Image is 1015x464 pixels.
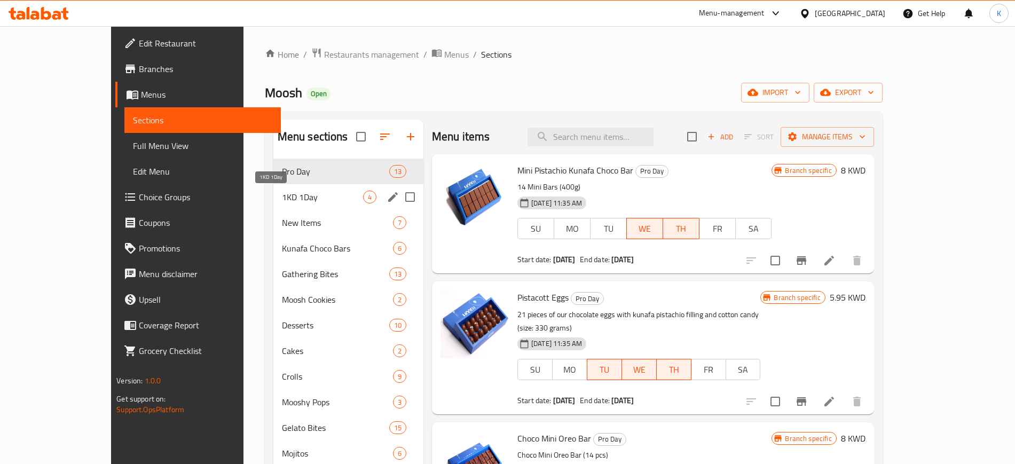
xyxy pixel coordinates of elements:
span: 6 [394,449,406,459]
span: SU [522,362,548,378]
span: Kunafa Choco Bars [282,242,393,255]
a: Choice Groups [115,184,280,210]
span: Menus [444,48,469,61]
div: [GEOGRAPHIC_DATA] [815,7,885,19]
span: Select to update [764,390,786,413]
button: TH [663,218,699,239]
input: search [528,128,654,146]
button: MO [554,218,591,239]
button: import [741,83,809,103]
span: Gelato Bites [282,421,389,434]
button: WE [622,359,657,380]
a: Full Menu View [124,133,280,159]
span: Pro Day [594,433,626,445]
span: End date: [580,394,610,407]
a: Edit menu item [823,395,836,408]
span: Gathering Bites [282,268,389,280]
button: SA [735,218,772,239]
span: export [822,86,874,99]
span: Choice Groups [139,191,272,203]
span: Coverage Report [139,319,272,332]
a: Coverage Report [115,312,280,338]
span: Add [706,131,735,143]
span: Get support on: [116,392,166,406]
b: [DATE] [611,394,634,407]
div: Mojitos [282,447,393,460]
a: Menus [115,82,280,107]
span: TH [661,362,687,378]
button: SA [726,359,761,380]
li: / [423,48,427,61]
span: Sort sections [372,124,398,150]
span: import [750,86,801,99]
span: Cakes [282,344,393,357]
div: Mooshy Pops3 [273,389,423,415]
span: Mooshy Pops [282,396,393,408]
span: New Items [282,216,393,229]
a: Promotions [115,235,280,261]
div: Pro Day13 [273,159,423,184]
div: Crolls9 [273,364,423,389]
span: SU [522,221,550,237]
button: TU [590,218,627,239]
span: SA [730,362,757,378]
span: Edit Restaurant [139,37,272,50]
div: Pro Day [282,165,389,178]
p: 21 pieces of our chocolate eggs with kunafa pistachio filling and cotton candy (size: 330 grams) [517,308,761,335]
img: Mini Pistachio Kunafa Choco Bar [440,163,509,231]
span: 13 [390,269,406,279]
li: / [303,48,307,61]
span: Manage items [789,130,865,144]
span: Mini Pistachio Kunafa Choco Bar [517,162,633,178]
span: Select section first [737,129,781,145]
a: Coupons [115,210,280,235]
span: 1.0.0 [145,374,161,388]
button: MO [552,359,587,380]
h6: 8 KWD [841,431,865,446]
a: Restaurants management [311,48,419,61]
div: Moosh Cookies2 [273,287,423,312]
b: [DATE] [553,253,576,266]
span: FR [696,362,722,378]
div: items [393,216,406,229]
span: TU [595,221,623,237]
div: Gelato Bites15 [273,415,423,441]
button: export [814,83,883,103]
span: 1KD 1Day [282,191,363,203]
span: Branches [139,62,272,75]
button: Add [703,129,737,145]
a: Branches [115,56,280,82]
a: Support.OpsPlatform [116,403,184,416]
div: items [389,319,406,332]
span: Branch specific [781,166,836,176]
h6: 5.95 KWD [830,290,865,305]
span: [DATE] 11:35 AM [527,198,586,208]
div: items [393,396,406,408]
div: New Items7 [273,210,423,235]
span: End date: [580,253,610,266]
span: Select all sections [350,125,372,148]
div: items [389,165,406,178]
div: Pro Day [571,292,604,305]
a: Upsell [115,287,280,312]
span: 6 [394,243,406,254]
b: [DATE] [611,253,634,266]
span: K [997,7,1001,19]
div: items [393,370,406,383]
span: Open [306,89,331,98]
button: Add section [398,124,423,150]
span: Branch specific [781,434,836,444]
span: Choco Mini Oreo Bar [517,430,591,446]
li: / [473,48,477,61]
nav: breadcrumb [265,48,883,61]
span: 15 [390,423,406,433]
span: 9 [394,372,406,382]
a: Grocery Checklist [115,338,280,364]
div: Gathering Bites13 [273,261,423,287]
span: 13 [390,167,406,177]
a: Edit Menu [124,159,280,184]
div: items [363,191,376,203]
button: delete [844,248,870,273]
